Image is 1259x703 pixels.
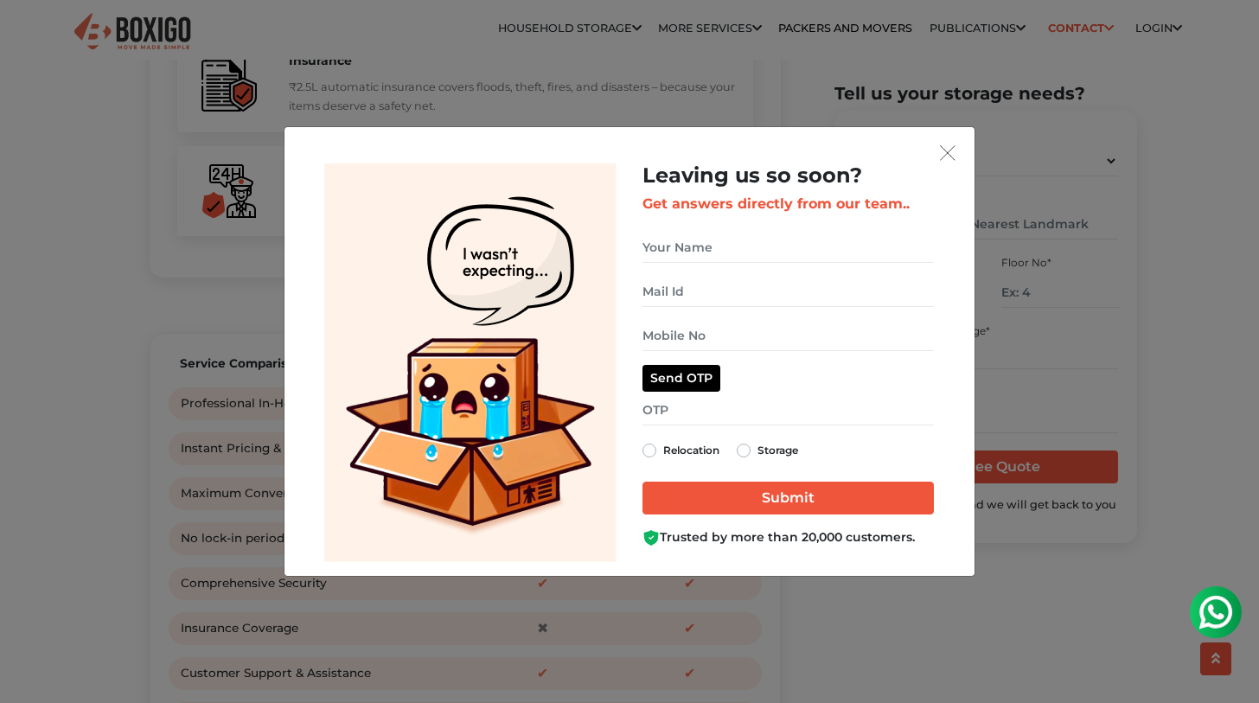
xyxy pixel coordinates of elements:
[642,163,934,189] h2: Leaving us so soon?
[324,163,617,562] img: Lead Welcome Image
[642,277,934,307] input: Mail Id
[17,17,52,52] img: whatsapp-icon.svg
[642,529,660,546] img: Boxigo Customer Shield
[642,528,934,546] div: Trusted by more than 20,000 customers.
[642,233,934,263] input: Your Name
[642,482,934,514] input: Submit
[940,145,955,161] img: exit
[757,440,798,461] label: Storage
[642,321,934,351] input: Mobile No
[642,195,934,212] h3: Get answers directly from our team..
[642,395,934,425] input: OTP
[642,365,720,392] button: Send OTP
[663,440,719,461] label: Relocation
